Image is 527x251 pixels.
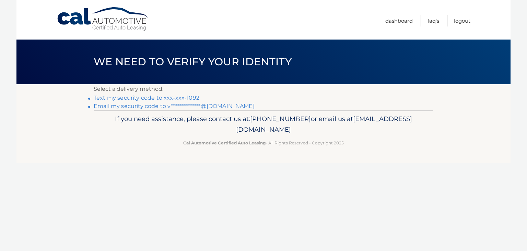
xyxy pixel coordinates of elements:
[183,140,266,145] strong: Cal Automotive Certified Auto Leasing
[250,115,311,123] span: [PHONE_NUMBER]
[94,55,292,68] span: We need to verify your identity
[57,7,149,31] a: Cal Automotive
[94,95,199,101] a: Text my security code to xxx-xxx-1092
[98,113,429,135] p: If you need assistance, please contact us at: or email us at
[94,84,433,94] p: Select a delivery method:
[385,15,413,26] a: Dashboard
[454,15,470,26] a: Logout
[428,15,439,26] a: FAQ's
[98,139,429,146] p: - All Rights Reserved - Copyright 2025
